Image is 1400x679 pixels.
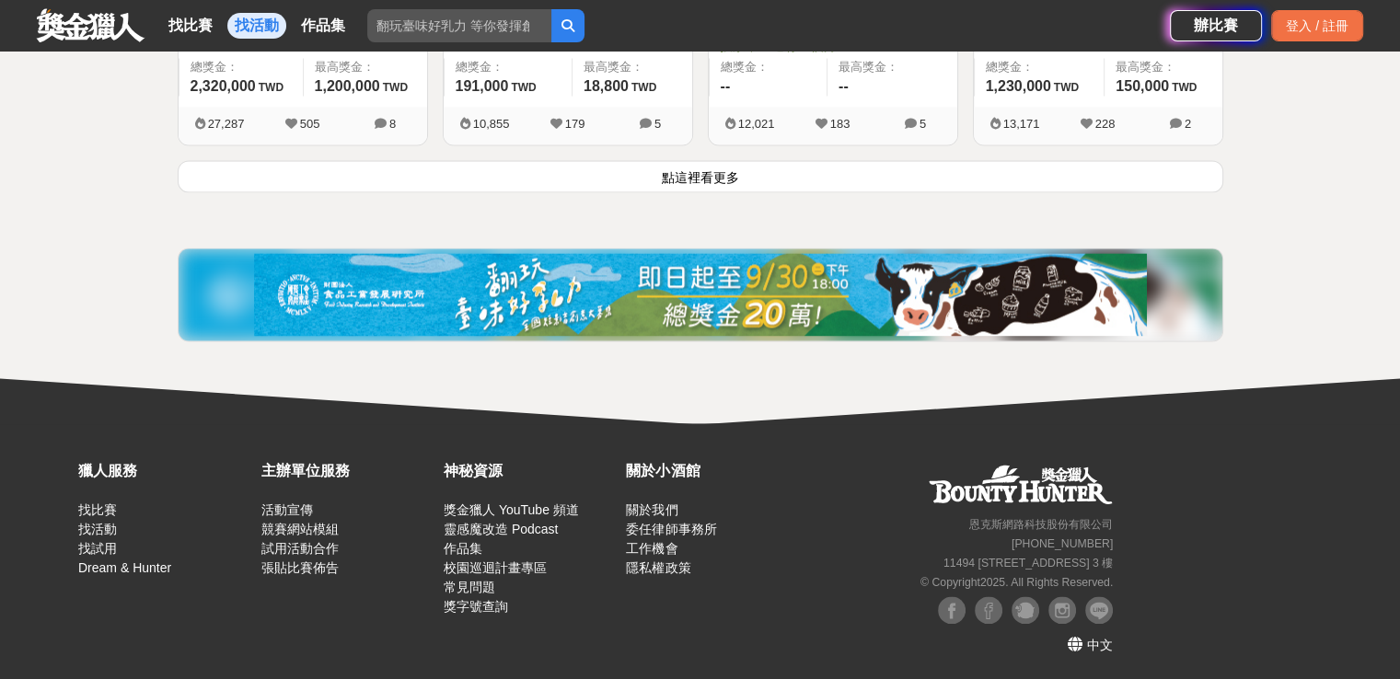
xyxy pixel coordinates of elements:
span: 27,287 [208,117,245,131]
span: 505 [300,117,320,131]
a: 活動宣傳 [260,502,312,517]
span: 179 [565,117,585,131]
span: 1,230,000 [986,78,1051,94]
div: 獵人服務 [78,460,251,482]
span: -- [839,78,849,94]
span: 2 [1185,117,1191,131]
span: 150,000 [1116,78,1169,94]
div: 登入 / 註冊 [1271,10,1363,41]
small: 恩克斯網路科技股份有限公司 [969,518,1113,531]
a: 辦比賽 [1170,10,1262,41]
span: 最高獎金： [315,58,416,76]
span: TWD [383,81,408,94]
span: 最高獎金： [584,58,681,76]
a: 靈感魔改造 Podcast [444,522,558,536]
a: 張貼比賽佈告 [260,560,338,575]
span: 12,021 [738,117,775,131]
span: 最高獎金： [839,58,946,76]
a: 工作機會 [626,541,677,556]
span: -- [721,78,731,94]
a: 作品集 [444,541,482,556]
small: 11494 [STREET_ADDRESS] 3 樓 [943,557,1113,570]
span: 2,320,000 [191,78,256,94]
span: TWD [511,81,536,94]
a: 試用活動合作 [260,541,338,556]
a: 找比賽 [78,502,117,517]
img: 11b6bcb1-164f-4f8f-8046-8740238e410a.jpg [254,253,1147,336]
span: 最高獎金： [1116,58,1210,76]
span: 總獎金： [191,58,292,76]
a: 找活動 [227,13,286,39]
a: 競賽網站模組 [260,522,338,536]
a: 獎金獵人 YouTube 頻道 [444,502,579,517]
span: 183 [830,117,850,131]
img: Facebook [938,596,966,624]
img: LINE [1085,596,1113,624]
div: 主辦單位服務 [260,460,434,482]
small: © Copyright 2025 . All Rights Reserved. [920,576,1113,589]
img: Instagram [1048,596,1076,624]
span: TWD [1172,81,1197,94]
span: TWD [259,81,283,94]
span: 10,855 [473,117,510,131]
span: TWD [1054,81,1079,94]
a: 關於我們 [626,502,677,517]
img: Plurk [1012,596,1039,624]
button: 點這裡看更多 [178,160,1223,192]
input: 翻玩臺味好乳力 等你發揮創意！ [367,9,551,42]
div: 神秘資源 [444,460,617,482]
span: 5 [920,117,926,131]
span: 1,200,000 [315,78,380,94]
span: 191,000 [456,78,509,94]
a: 隱私權政策 [626,560,690,575]
span: 總獎金： [456,58,561,76]
span: 18,800 [584,78,629,94]
span: 5 [654,117,661,131]
span: 中文 [1087,638,1113,652]
small: [PHONE_NUMBER] [1012,537,1113,550]
a: Dream & Hunter [78,560,171,575]
a: 獎字號查詢 [444,599,508,614]
span: 13,171 [1003,117,1040,131]
a: 校園巡迴計畫專區 [444,560,547,575]
span: 總獎金： [986,58,1093,76]
span: 8 [389,117,396,131]
a: 常見問題 [444,580,495,594]
a: 找試用 [78,541,117,556]
img: Facebook [975,596,1002,624]
span: 總獎金： [721,58,816,76]
span: 228 [1095,117,1116,131]
a: 委任律師事務所 [626,522,716,536]
div: 關於小酒館 [626,460,799,482]
a: 作品集 [294,13,353,39]
a: 找比賽 [161,13,220,39]
a: 找活動 [78,522,117,536]
span: TWD [631,81,656,94]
